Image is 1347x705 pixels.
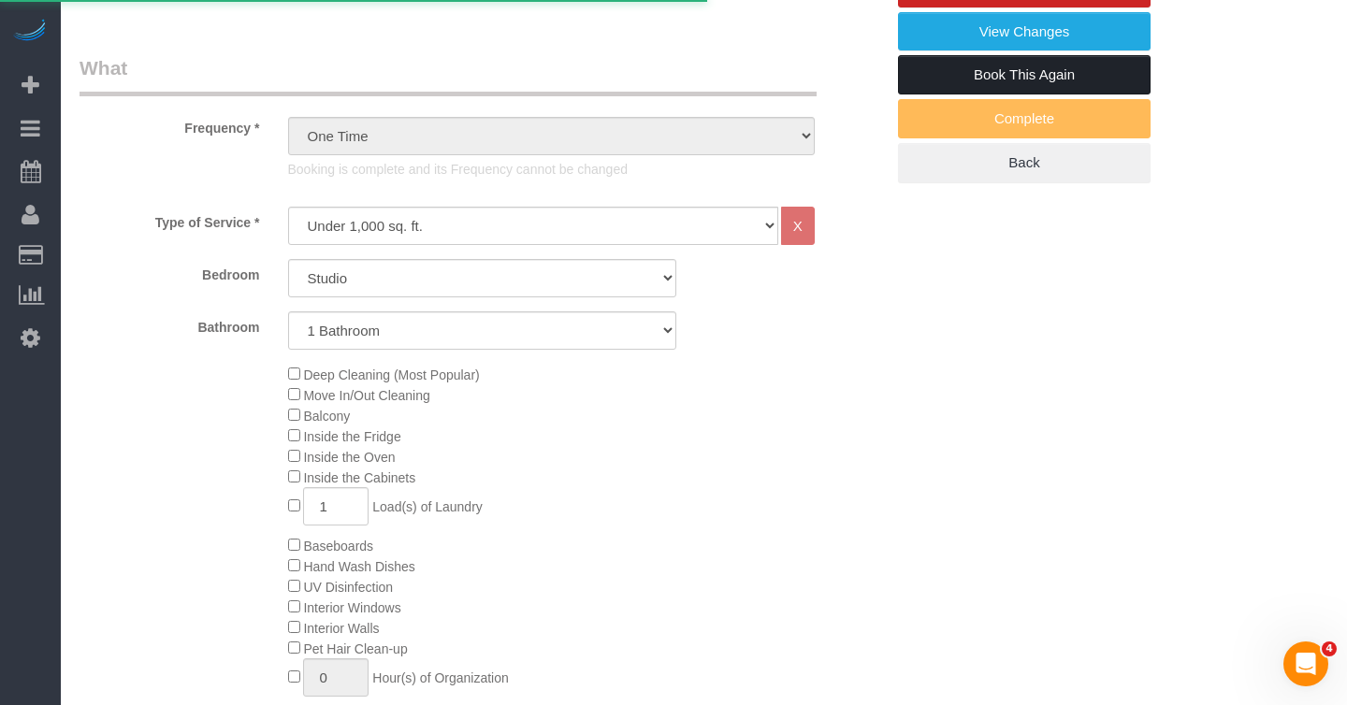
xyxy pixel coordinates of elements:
[898,12,1151,51] a: View Changes
[898,55,1151,94] a: Book This Again
[303,367,479,382] span: Deep Cleaning (Most Popular)
[11,19,49,45] img: Automaid Logo
[372,670,509,685] span: Hour(s) of Organization
[303,641,407,656] span: Pet Hair Clean-up
[65,311,274,337] label: Bathroom
[1283,641,1328,686] iframe: Intercom live chat
[65,259,274,284] label: Bedroom
[303,580,393,595] span: UV Disinfection
[65,112,274,137] label: Frequency *
[303,559,414,574] span: Hand Wash Dishes
[303,470,415,485] span: Inside the Cabinets
[303,429,400,444] span: Inside the Fridge
[303,621,379,636] span: Interior Walls
[898,143,1151,182] a: Back
[303,388,429,403] span: Move In/Out Cleaning
[288,160,815,179] p: Booking is complete and its Frequency cannot be changed
[65,207,274,232] label: Type of Service *
[303,409,350,424] span: Balcony
[80,54,817,96] legend: What
[372,499,483,514] span: Load(s) of Laundry
[303,539,373,554] span: Baseboards
[303,600,400,615] span: Interior Windows
[1322,641,1337,656] span: 4
[303,450,395,465] span: Inside the Oven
